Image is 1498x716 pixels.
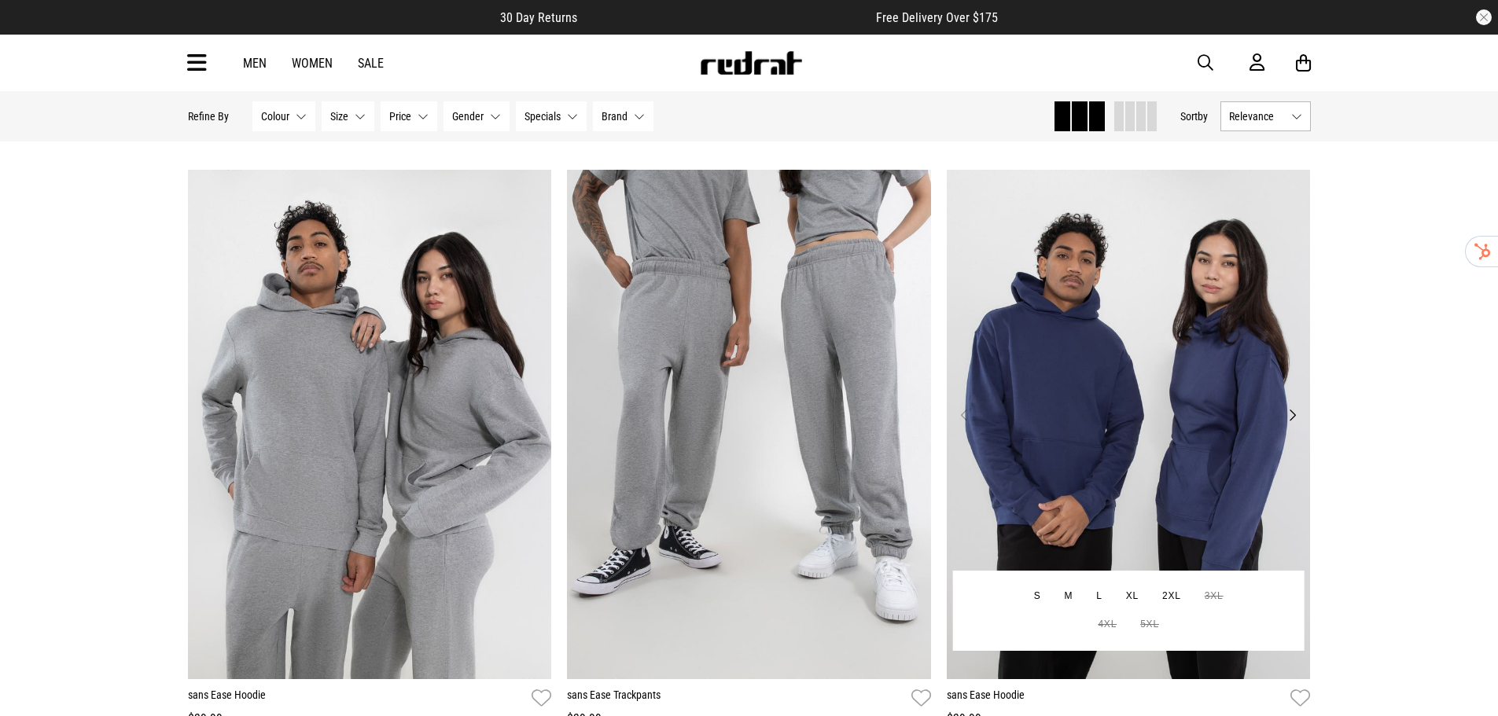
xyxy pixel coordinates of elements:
[252,101,315,131] button: Colour
[188,687,526,710] a: sans Ease Hoodie
[358,56,384,71] a: Sale
[452,110,484,123] span: Gender
[292,56,333,71] a: Women
[567,687,905,710] a: sans Ease Trackpants
[13,6,60,53] button: Open LiveChat chat widget
[322,101,374,131] button: Size
[593,101,653,131] button: Brand
[1220,101,1311,131] button: Relevance
[516,101,587,131] button: Specials
[389,110,411,123] span: Price
[243,56,267,71] a: Men
[1180,107,1208,126] button: Sortby
[955,406,974,424] button: Previous
[500,10,577,25] span: 30 Day Returns
[1022,582,1053,611] button: S
[188,170,552,679] img: Sans Ease Hoodie in Grey
[188,110,229,123] p: Refine By
[699,51,803,75] img: Redrat logo
[602,110,628,123] span: Brand
[1193,582,1235,611] button: 3XL
[947,687,1285,710] a: sans Ease Hoodie
[609,9,845,25] iframe: Customer reviews powered by Trustpilot
[1150,582,1193,611] button: 2XL
[1229,110,1285,123] span: Relevance
[524,110,561,123] span: Specials
[1084,582,1113,611] button: L
[876,10,998,25] span: Free Delivery Over $175
[1086,611,1128,639] button: 4XL
[947,170,1311,679] img: Sans Ease Hoodie in Blue
[1198,110,1208,123] span: by
[261,110,289,123] span: Colour
[330,110,348,123] span: Size
[1128,611,1171,639] button: 5XL
[1283,406,1302,424] button: Next
[1114,582,1150,611] button: XL
[567,170,931,679] img: Sans Ease Trackpants in Grey
[381,101,437,131] button: Price
[444,101,510,131] button: Gender
[1053,582,1085,611] button: M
